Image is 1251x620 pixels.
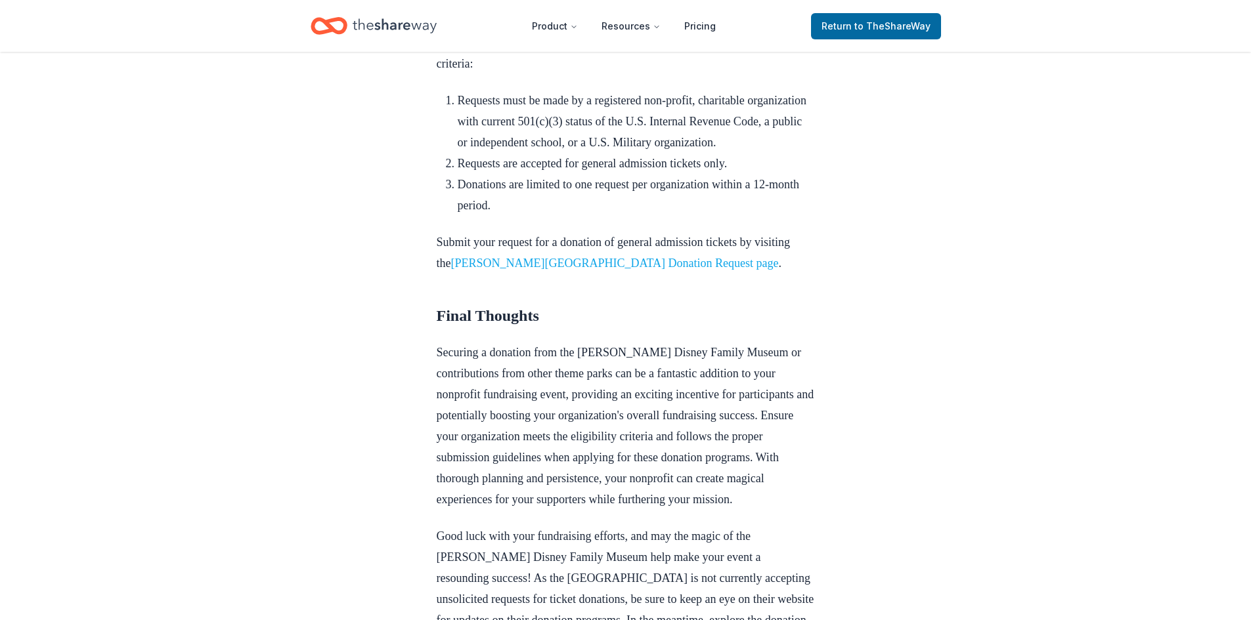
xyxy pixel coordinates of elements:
p: Submit your request for a donation of general admission tickets by visiting the . [437,232,815,274]
a: Home [311,10,437,41]
a: Pricing [674,13,726,39]
li: Requests are accepted for general admission tickets only. [458,153,815,174]
span: to TheShareWay [854,20,931,31]
span: Return [822,18,931,34]
button: Product [521,13,588,39]
h2: Final Thoughts [437,305,815,326]
li: Requests must be made by a registered non-profit, charitable organization with current 501(c)(3) ... [458,90,815,153]
nav: Main [521,10,726,41]
a: [PERSON_NAME][GEOGRAPHIC_DATA] Donation Request page [451,257,779,270]
p: To request a donation, please ensure your organization meets the following criteria: [437,32,815,74]
a: Returnto TheShareWay [811,13,941,39]
li: Donations are limited to one request per organization within a 12-month period. [458,174,815,216]
p: Securing a donation from the [PERSON_NAME] Disney Family Museum or contributions from other theme... [437,342,815,510]
button: Resources [591,13,671,39]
